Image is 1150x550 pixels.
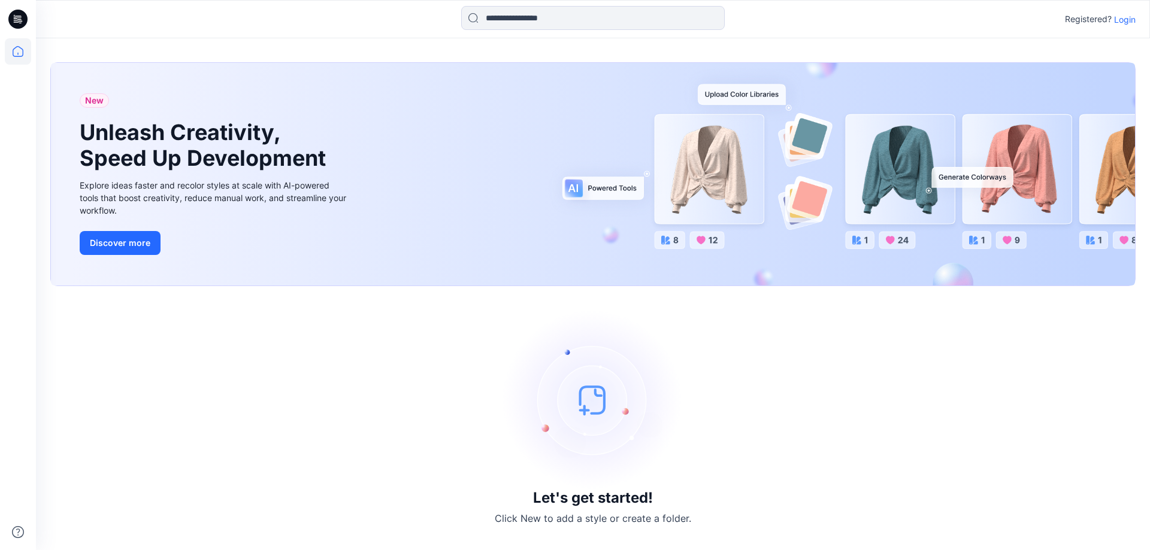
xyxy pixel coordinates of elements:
h1: Unleash Creativity, Speed Up Development [80,120,331,171]
img: empty-state-image.svg [503,310,683,490]
div: Explore ideas faster and recolor styles at scale with AI-powered tools that boost creativity, red... [80,179,349,217]
p: Click New to add a style or create a folder. [495,511,691,525]
span: New [85,93,104,108]
p: Registered? [1065,12,1112,26]
a: Discover more [80,231,349,255]
p: Login [1114,13,1136,26]
button: Discover more [80,231,161,255]
h3: Let's get started! [533,490,653,506]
